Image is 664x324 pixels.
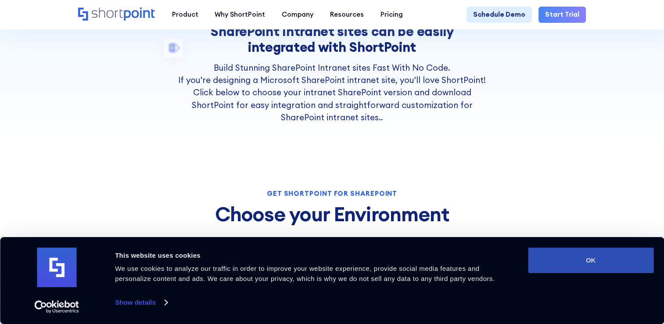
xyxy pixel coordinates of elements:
div: Why ShortPoint [215,10,265,20]
a: Show details [115,296,167,309]
div: Pricing [380,10,403,20]
iframe: Chat Widget [506,223,664,324]
a: Start Trial [538,7,586,23]
div: Company [282,10,313,20]
a: Pricing [372,7,411,23]
h2: Build Stunning SharePoint Intranet sites Fast With No Code. [176,61,488,74]
a: Company [273,7,322,23]
a: Why ShortPoint [206,7,273,23]
h1: SharePoint Intranet sites can be easily integrated with ShortPoint [176,24,488,54]
img: logo [37,248,76,287]
a: Product [164,7,207,23]
div: Resources [330,10,364,20]
button: OK [528,248,653,273]
h2: Choose your Environment [202,203,461,225]
p: If you're designing a Microsoft SharePoint intranet site, you'll love ShortPoint! Click below to ... [176,74,488,123]
a: Usercentrics Cookiebot - opens in a new window [18,300,95,313]
div: Product [172,10,198,20]
span: We use cookies to analyze our traffic in order to improve your website experience, provide social... [115,265,495,282]
div: This website uses cookies [115,250,508,261]
a: Resources [322,7,372,23]
a: Home [78,7,155,22]
div: Get Shortpoint for Sharepoint [202,190,461,197]
a: Schedule Demo [467,7,532,23]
